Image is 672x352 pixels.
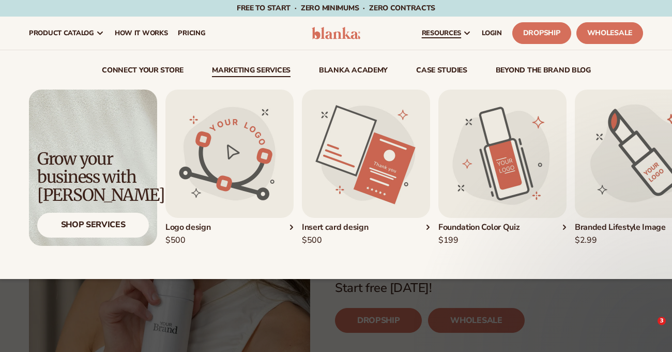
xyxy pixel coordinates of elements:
[417,17,477,50] a: resources
[37,150,149,205] div: Grow your business with [PERSON_NAME]
[178,29,205,37] span: pricing
[115,29,168,37] span: How It Works
[302,90,430,218] img: Insert card design.
[165,90,294,218] img: Logo design.
[173,17,210,50] a: pricing
[576,22,643,44] a: Wholesale
[165,222,294,233] div: Logo design
[438,90,567,218] img: Foundation color quiz.
[302,90,430,246] div: 2 / 5
[29,90,157,246] img: Light background with shadow.
[24,17,110,50] a: product catalog
[482,29,502,37] span: LOGIN
[165,90,294,246] div: 1 / 5
[212,67,291,77] a: Marketing services
[438,222,567,233] div: Foundation Color Quiz
[438,90,567,246] div: 3 / 5
[438,90,567,246] a: Foundation color quiz. Foundation Color Quiz$199
[477,17,507,50] a: LOGIN
[438,233,567,246] div: $199
[165,90,294,246] a: Logo design. Logo design$500
[102,67,184,77] a: connect your store
[658,317,666,325] span: 3
[302,222,430,233] div: Insert card design
[422,29,461,37] span: resources
[302,233,430,246] div: $500
[319,67,388,77] a: Blanka Academy
[110,17,173,50] a: How It Works
[496,67,591,77] a: beyond the brand blog
[37,213,149,237] div: Shop Services
[512,22,571,44] a: Dropship
[312,27,360,39] img: logo
[237,3,435,13] span: Free to start · ZERO minimums · ZERO contracts
[165,233,294,246] div: $500
[302,90,430,246] a: Insert card design. Insert card design$500
[29,90,157,246] a: Light background with shadow. Grow your business with [PERSON_NAME] Shop Services
[29,29,94,37] span: product catalog
[416,67,467,77] a: case studies
[636,317,661,342] iframe: Intercom live chat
